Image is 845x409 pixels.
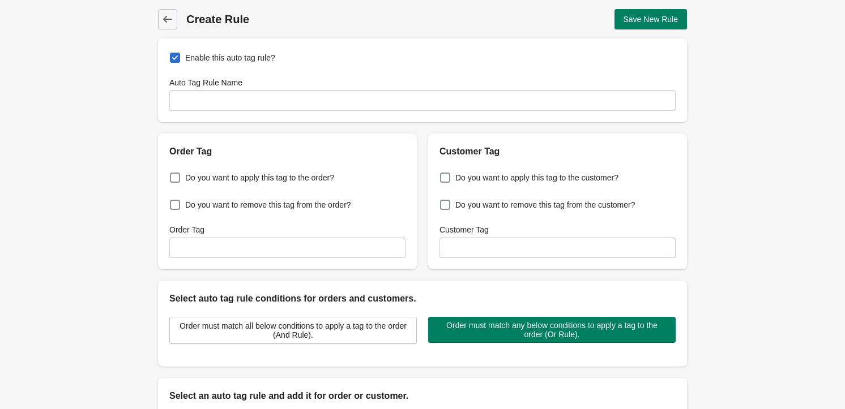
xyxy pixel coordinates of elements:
[185,199,351,210] span: Do you want to remove this tag from the order?
[439,145,676,158] h2: Customer Tag
[185,172,334,183] span: Do you want to apply this tag to the order?
[169,77,242,88] label: Auto Tag Rule Name
[185,52,275,63] span: Enable this auto tag rule?
[624,15,678,24] span: Save New Rule
[455,199,635,210] span: Do you want to remove this tag from the customer?
[169,145,406,158] h2: Order Tag
[179,321,407,339] span: Order must match all below conditions to apply a tag to the order (And Rule).
[437,321,667,339] span: Order must match any below conditions to apply a tag to the order (Or Rule).
[169,292,676,305] h2: Select auto tag rule conditions for orders and customers.
[186,11,422,27] h1: Create Rule
[455,172,618,183] span: Do you want to apply this tag to the customer?
[169,224,204,235] label: Order Tag
[169,317,417,344] button: Order must match all below conditions to apply a tag to the order (And Rule).
[439,224,489,235] label: Customer Tag
[428,317,676,343] button: Order must match any below conditions to apply a tag to the order (Or Rule).
[614,9,688,29] button: Save New Rule
[169,389,676,403] h2: Select an auto tag rule and add it for order or customer.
